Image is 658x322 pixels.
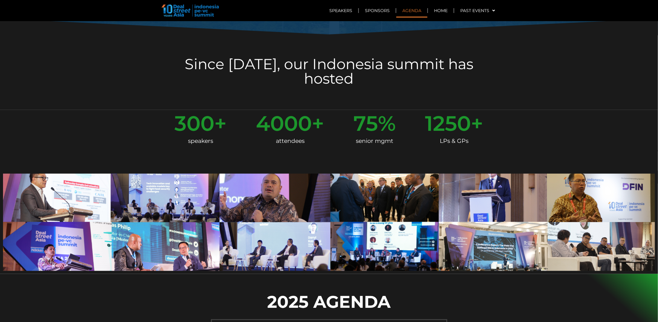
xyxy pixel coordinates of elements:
span: 75 [354,113,378,134]
a: Home [428,4,454,18]
h2: Since [DATE], our Indonesia summit has hosted [160,57,498,86]
a: Sponsors [359,4,396,18]
div: speakers [175,134,227,148]
div: senior mgmt [354,134,396,148]
a: Agenda [396,4,427,18]
span: + [215,113,227,134]
span: + [471,113,484,134]
div: LPs & GPs [425,134,484,148]
span: + [312,113,324,134]
span: % [378,113,396,134]
p: 2025 AGENDA [211,289,447,314]
div: attendees [256,134,324,148]
a: Speakers [323,4,358,18]
span: 1250 [425,113,471,134]
span: 4000 [256,113,312,134]
span: 300 [175,113,215,134]
a: Past Events [454,4,501,18]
